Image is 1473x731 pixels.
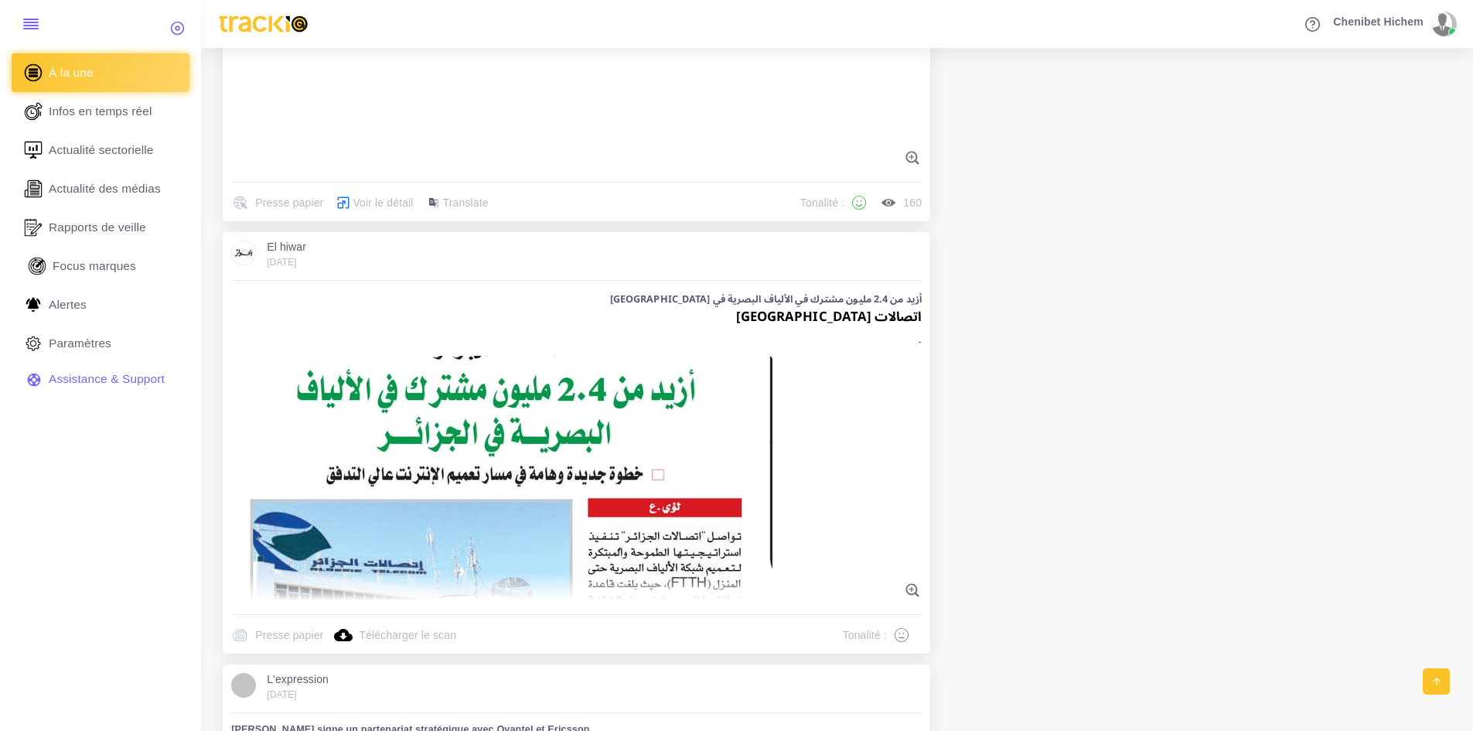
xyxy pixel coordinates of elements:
[49,142,154,159] span: Actualité sectorielle
[49,64,94,81] span: À la une
[22,216,45,239] img: rapport_1.svg
[267,673,329,686] h6: L'expression
[12,247,189,285] a: Focus marques
[22,100,45,123] img: revue-live.svg
[1326,12,1462,36] a: Chenibet Hichem avatar
[843,627,887,643] span: Tonalité :
[22,138,45,162] img: revue-sectorielle.svg
[49,103,152,120] span: Infos en temps réel
[255,195,323,210] span: Presse papier
[800,195,844,210] span: Tonalité :
[1432,12,1452,36] img: avatar
[231,626,250,644] img: pros-presse.svg
[231,241,256,265] img: avatar img
[850,193,868,212] img: positive
[12,169,189,208] a: Actualité des médias
[903,195,922,210] span: 160
[49,219,146,236] span: Rapports de veille
[231,292,922,307] h6: أزيد من 2.4 مليون مشترك في الألياف البصرية في [GEOGRAPHIC_DATA]
[323,193,413,212] a: Voir le détail
[22,61,45,84] img: home.svg
[231,673,256,698] img: avatar img
[334,193,353,212] img: Agrandir
[12,324,189,363] a: Paramètres
[267,257,297,268] small: [DATE]
[267,689,297,700] small: [DATE]
[212,9,315,39] img: trackio.svg
[12,131,189,169] a: Actualité sectorielle
[323,626,456,644] a: Télécharger le scan
[12,92,189,131] a: Infos en temps réel
[892,626,911,644] img: neutre
[22,177,45,200] img: revue-editorielle.svg
[879,193,898,212] img: impressions
[22,332,45,355] img: parametre.svg
[353,195,413,210] span: Voir le détail
[359,627,456,643] span: Télécharger le scan
[53,258,136,275] span: Focus marques
[903,581,922,599] img: zoom
[1333,16,1423,27] span: Chenibet Hichem
[334,626,353,644] img: Agrandir
[267,241,306,254] h6: El hiwar
[26,254,49,278] img: focus-marques.svg
[231,307,922,328] h5: اتصالات [GEOGRAPHIC_DATA]
[12,208,189,247] a: Rapports de veille
[49,296,87,313] span: Alertes
[49,180,161,197] span: Actualité des médias
[414,193,489,212] a: Translate
[49,371,165,388] span: Assistance & Support
[903,149,922,167] img: zoom
[231,333,922,350] p: -
[255,627,323,643] span: Presse papier
[12,285,189,324] a: Alertes
[12,53,189,92] a: À la une
[231,193,250,212] img: siteweb.svg
[22,293,45,316] img: Alerte.svg
[49,335,111,352] span: Paramètres
[425,193,443,212] img: Translate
